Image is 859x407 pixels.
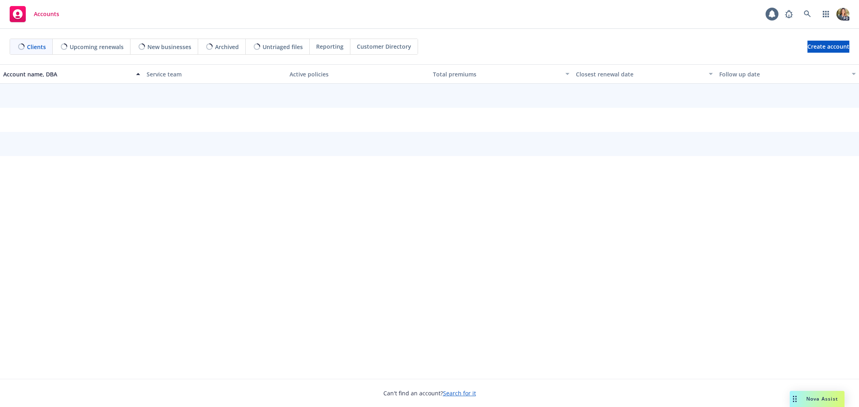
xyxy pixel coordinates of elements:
[147,43,191,51] span: New businesses
[433,70,561,78] div: Total premiums
[70,43,124,51] span: Upcoming renewals
[263,43,303,51] span: Untriaged files
[807,39,849,54] span: Create account
[215,43,239,51] span: Archived
[286,64,430,84] button: Active policies
[27,43,46,51] span: Clients
[316,42,344,51] span: Reporting
[6,3,62,25] a: Accounts
[34,11,59,17] span: Accounts
[3,70,131,78] div: Account name, DBA
[357,42,411,51] span: Customer Directory
[790,391,845,407] button: Nova Assist
[290,70,426,78] div: Active policies
[719,70,847,78] div: Follow up date
[781,6,797,22] a: Report a Bug
[383,389,476,397] span: Can't find an account?
[790,391,800,407] div: Drag to move
[836,8,849,21] img: photo
[143,64,287,84] button: Service team
[576,70,704,78] div: Closest renewal date
[806,395,838,402] span: Nova Assist
[147,70,284,78] div: Service team
[818,6,834,22] a: Switch app
[573,64,716,84] button: Closest renewal date
[430,64,573,84] button: Total premiums
[807,41,849,53] a: Create account
[799,6,816,22] a: Search
[443,389,476,397] a: Search for it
